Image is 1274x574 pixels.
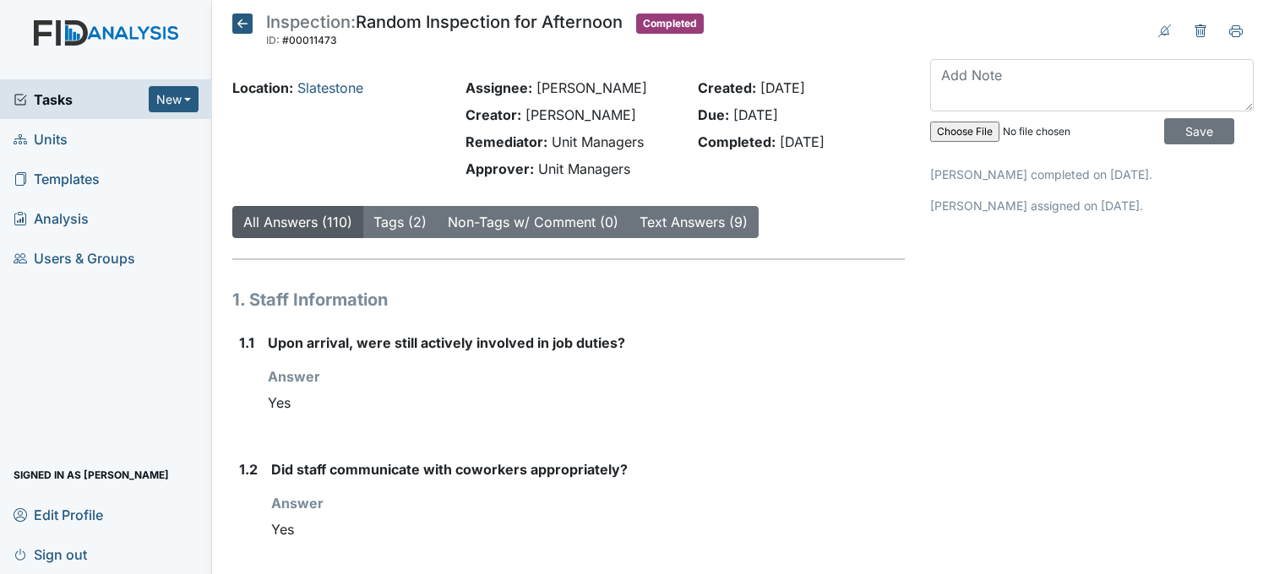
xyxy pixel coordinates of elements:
strong: Remediator: [465,133,547,150]
strong: Approver: [465,160,534,177]
a: Non-Tags w/ Comment (0) [448,214,618,230]
a: Tasks [14,89,149,110]
strong: Due: [698,106,729,123]
span: Units [14,126,68,152]
span: Edit Profile [14,501,103,528]
span: [PERSON_NAME] [536,79,647,96]
button: Non-Tags w/ Comment (0) [437,206,629,238]
button: Text Answers (9) [629,206,759,238]
h1: 1. Staff Information [232,287,905,312]
strong: Location: [232,79,293,96]
strong: Answer [268,368,320,385]
strong: Completed: [698,133,776,150]
span: Completed [636,14,704,34]
span: Signed in as [PERSON_NAME] [14,462,169,488]
span: Unit Managers [538,160,630,177]
div: Yes [268,387,905,419]
span: Sign out [14,541,87,567]
a: Tags (2) [373,214,427,230]
div: Yes [271,513,905,545]
span: Inspection: [266,12,356,32]
label: Did staff communicate with coworkers appropriately? [271,459,628,479]
p: [PERSON_NAME] assigned on [DATE]. [930,197,1254,214]
span: [DATE] [733,106,778,123]
p: [PERSON_NAME] completed on [DATE]. [930,165,1254,183]
span: Analysis [14,205,89,231]
input: Save [1164,118,1234,144]
a: Text Answers (9) [640,214,748,230]
strong: Answer [271,495,324,512]
span: [PERSON_NAME] [525,106,636,123]
span: [DATE] [780,133,825,150]
label: 1.1 [239,333,254,353]
a: Slatestone [297,79,363,96]
span: ID: [266,34,280,46]
a: All Answers (110) [243,214,352,230]
button: New [149,86,199,112]
label: Upon arrival, were still actively involved in job duties? [268,333,625,353]
span: Unit Managers [552,133,644,150]
span: [DATE] [760,79,805,96]
span: Users & Groups [14,245,135,271]
span: #00011473 [282,34,337,46]
strong: Creator: [465,106,521,123]
button: Tags (2) [362,206,438,238]
div: Random Inspection for Afternoon [266,14,623,51]
button: All Answers (110) [232,206,363,238]
strong: Assignee: [465,79,532,96]
span: Templates [14,165,100,192]
strong: Created: [698,79,756,96]
label: 1.2 [239,459,258,479]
